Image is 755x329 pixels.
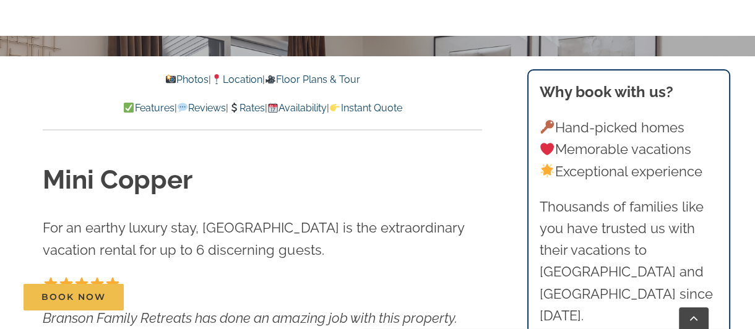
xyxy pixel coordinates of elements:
img: ⭐️ [90,276,104,290]
a: Reviews [177,102,226,114]
p: | | | | [43,100,482,116]
p: | | [43,72,482,88]
h1: Mini Copper [43,162,482,199]
span: Book Now [41,292,106,302]
a: Location [211,74,262,85]
a: Photos [165,74,209,85]
a: Floor Plans & Tour [265,74,360,85]
span: For an earthy luxury stay, [GEOGRAPHIC_DATA] is the extraordinary vacation rental for up to 6 dis... [43,220,464,257]
img: ✅ [124,103,134,113]
img: ⭐️ [75,276,88,290]
img: 🌟 [540,164,554,177]
img: ⭐️ [106,276,119,290]
p: Hand-picked homes Memorable vacations Exceptional experience [539,117,718,182]
img: ❤️ [540,142,554,156]
a: Instant Quote [329,102,402,114]
a: Availability [267,102,327,114]
img: 🎥 [265,74,275,84]
a: Rates [228,102,265,114]
a: Book Now [24,284,124,310]
img: 📍 [212,74,222,84]
a: Features [123,102,174,114]
img: ⭐️ [59,276,73,290]
img: 💬 [178,103,188,113]
img: 👉 [330,103,340,113]
img: 🔑 [540,120,554,134]
h3: Why book with us? [539,81,718,103]
img: ⭐️ [44,276,58,290]
img: 📸 [166,74,176,84]
img: 📆 [268,103,278,113]
p: Thousands of families like you have trusted us with their vacations to [GEOGRAPHIC_DATA] and [GEO... [539,196,718,327]
img: 💲 [229,103,239,113]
